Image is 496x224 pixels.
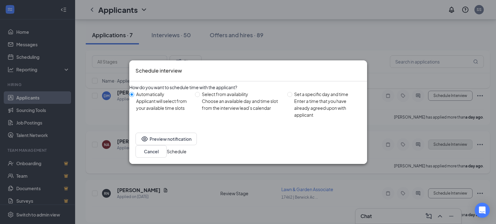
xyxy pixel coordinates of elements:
[475,203,490,218] div: Open Intercom Messenger
[202,97,282,111] div: Choose an available day and time slot from the interview lead’s calendar
[294,90,362,97] div: Set a specific day and time
[294,97,362,118] div: Enter a time that you have already agreed upon with applicant
[202,90,282,97] div: Select from availability
[136,97,190,111] div: Applicant will select from your available time slots
[141,135,148,142] svg: Eye
[136,67,182,75] h3: Schedule interview
[136,132,197,145] button: EyePreview notification
[136,90,190,97] div: Automatically
[129,84,367,90] div: How do you want to schedule time with the applicant?
[136,145,167,157] button: Cancel
[167,148,187,155] button: Schedule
